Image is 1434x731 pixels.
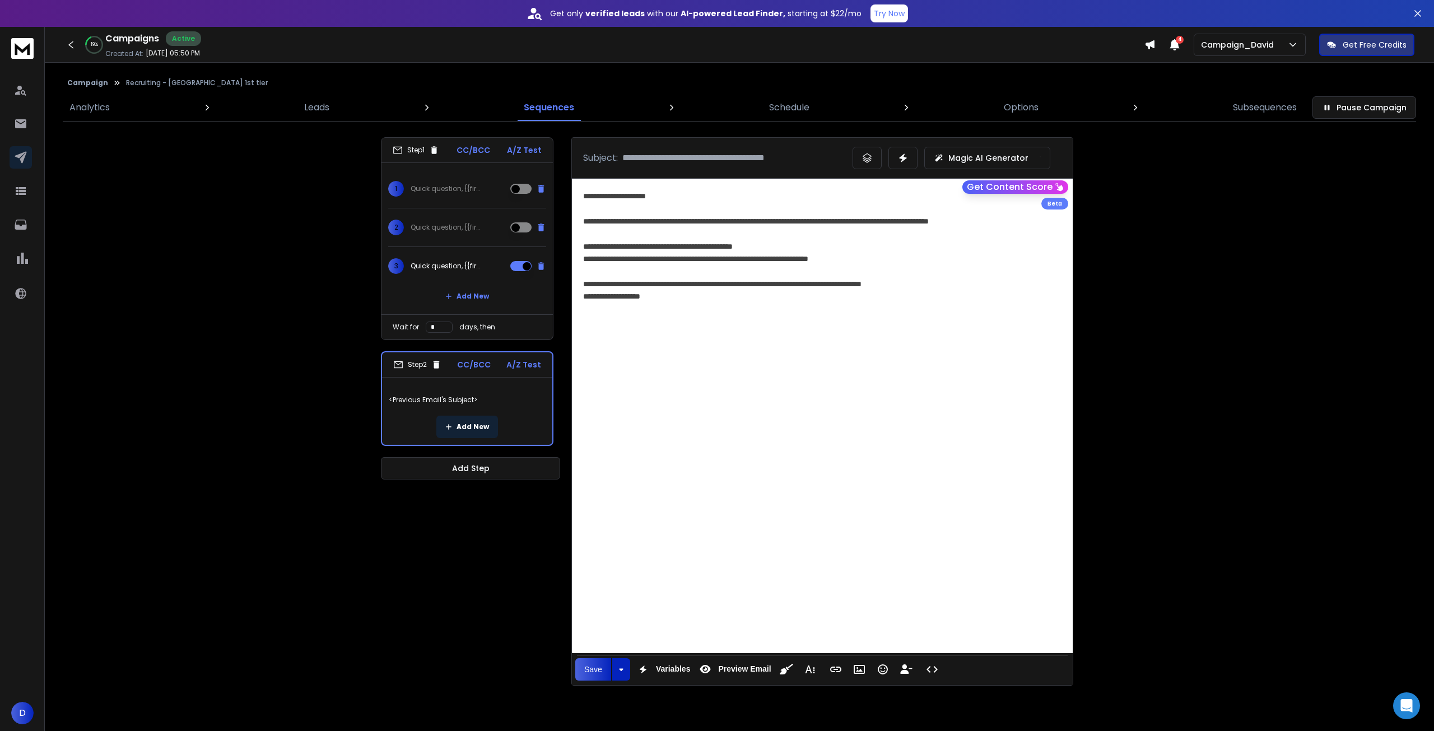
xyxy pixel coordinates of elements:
p: <Previous Email's Subject> [389,384,546,416]
button: Emoticons [872,658,893,681]
p: Wait for [393,323,419,332]
h1: Campaigns [105,32,159,45]
p: A/Z Test [506,359,541,370]
p: Created At: [105,49,143,58]
img: logo [11,38,34,59]
p: Options [1004,101,1039,114]
div: Active [166,31,201,46]
button: Clean HTML [776,658,797,681]
p: CC/BCC [457,145,490,156]
button: Add New [436,285,498,308]
p: Analytics [69,101,110,114]
p: Get Free Credits [1343,39,1407,50]
button: Save [575,658,611,681]
p: Subsequences [1233,101,1297,114]
button: Campaign [67,78,108,87]
button: Add New [436,416,498,438]
a: Subsequences [1226,94,1303,121]
p: Subject: [583,151,618,165]
button: Magic AI Generator [924,147,1050,169]
button: Add Step [381,457,560,479]
p: Magic AI Generator [948,152,1028,164]
p: Leads [304,101,329,114]
button: Insert Link (Ctrl+K) [825,658,846,681]
p: 19 % [91,41,98,48]
p: Recruiting - [GEOGRAPHIC_DATA] 1st tier [126,78,268,87]
strong: AI-powered Lead Finder, [681,8,785,19]
span: 2 [388,220,404,235]
span: Variables [654,664,693,674]
div: Step 1 [393,145,439,155]
div: Open Intercom Messenger [1393,692,1420,719]
p: [DATE] 05:50 PM [146,49,200,58]
button: Pause Campaign [1312,96,1416,119]
div: Step 2 [393,360,441,370]
button: Code View [921,658,943,681]
button: Try Now [870,4,908,22]
span: 1 [388,181,404,197]
button: Preview Email [695,658,773,681]
a: Leads [297,94,336,121]
button: D [11,702,34,724]
button: Get Content Score [962,180,1068,194]
span: 4 [1176,36,1184,44]
p: Quick question, {{firstName}} [411,223,482,232]
p: Try Now [874,8,905,19]
a: Sequences [517,94,581,121]
a: Options [997,94,1045,121]
p: A/Z Test [507,145,542,156]
button: Variables [632,658,693,681]
span: 3 [388,258,404,274]
button: Get Free Credits [1319,34,1414,56]
button: Insert Image (Ctrl+P) [849,658,870,681]
div: Beta [1041,198,1068,209]
p: Sequences [524,101,574,114]
li: Step2CC/BCCA/Z Test<Previous Email's Subject>Add New [381,351,553,446]
p: Quick question, {{firstName}} [411,262,482,271]
p: CC/BCC [457,359,491,370]
p: Get only with our starting at $22/mo [550,8,862,19]
a: Schedule [762,94,816,121]
strong: verified leads [585,8,645,19]
li: Step1CC/BCCA/Z Test1Quick question, {{firstName}}2Quick question, {{firstName}}3Quick question, {... [381,137,553,340]
button: Insert Unsubscribe Link [896,658,917,681]
p: Quick question, {{firstName}} [411,184,482,193]
a: Analytics [63,94,117,121]
p: Campaign_David [1201,39,1278,50]
span: Preview Email [716,664,773,674]
p: days, then [459,323,495,332]
p: Schedule [769,101,809,114]
button: More Text [799,658,821,681]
